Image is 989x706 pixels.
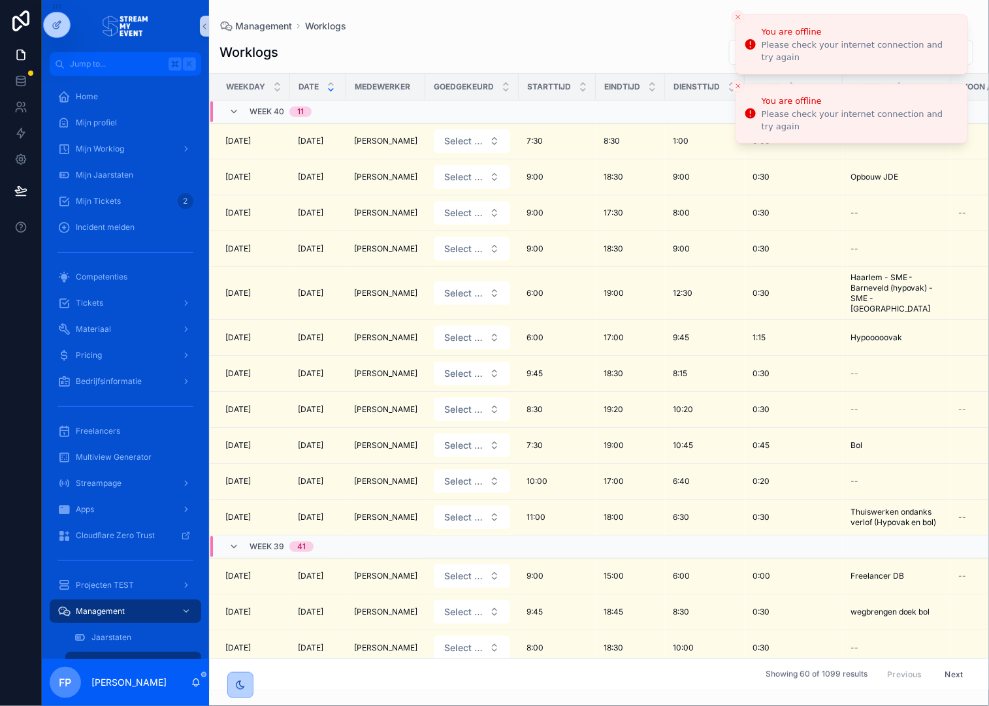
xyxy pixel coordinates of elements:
[50,600,201,623] a: Management
[225,440,251,451] span: [DATE]
[76,478,122,489] span: Streampage
[851,571,904,581] span: Freelancer DB
[444,367,484,380] span: Select a Goedgekeurd
[851,244,858,254] span: --
[762,25,957,39] div: You are offline
[219,43,278,61] h1: Worklogs
[527,208,543,218] span: 9:00
[91,676,167,689] p: [PERSON_NAME]
[604,607,623,617] span: 18:45
[732,10,745,24] button: Close toast
[178,193,193,209] div: 2
[219,20,292,33] a: Management
[673,512,689,522] span: 6:30
[76,324,111,334] span: Materiaal
[225,571,251,581] span: [DATE]
[851,368,858,379] span: --
[50,524,201,547] a: Cloudflare Zero Trust
[354,476,417,487] span: [PERSON_NAME]
[76,350,102,361] span: Pricing
[354,368,417,379] span: [PERSON_NAME]
[604,643,623,653] span: 18:30
[444,287,484,300] span: Select a Goedgekeurd
[604,476,624,487] span: 17:00
[50,189,201,213] a: Mijn Tickets2
[959,512,967,522] span: --
[434,398,510,421] button: Select Button
[753,288,770,298] span: 0:30
[225,404,251,415] span: [DATE]
[959,571,967,581] span: --
[298,440,323,451] span: [DATE]
[250,106,284,117] span: Week 40
[753,607,770,617] span: 0:30
[298,244,323,254] span: [DATE]
[753,512,770,522] span: 0:30
[65,652,201,675] a: Worklogs
[444,511,484,524] span: Select a Goedgekeurd
[434,281,510,305] button: Select Button
[604,244,623,254] span: 18:30
[50,472,201,495] a: Streampage
[851,643,858,653] span: --
[225,208,251,218] span: [DATE]
[225,244,251,254] span: [DATE]
[298,368,323,379] span: [DATE]
[673,244,690,254] span: 9:00
[527,332,543,343] span: 6:00
[76,118,117,128] span: Mijn profiel
[444,605,484,618] span: Select a Goedgekeurd
[762,39,957,63] div: Please check your internet connection and try again
[103,16,148,37] img: App logo
[604,440,624,451] span: 19:00
[354,288,417,298] span: [PERSON_NAME]
[444,206,484,219] span: Select a Goedgekeurd
[851,440,862,451] span: Bol
[50,445,201,469] a: Multiview Generator
[76,452,152,462] span: Multiview Generator
[298,476,323,487] span: [DATE]
[354,607,417,617] span: [PERSON_NAME]
[50,573,201,597] a: Projecten TEST
[444,331,484,344] span: Select a Goedgekeurd
[673,571,690,581] span: 6:00
[225,643,251,653] span: [DATE]
[305,20,346,33] a: Worklogs
[604,288,624,298] span: 19:00
[225,136,251,146] span: [DATE]
[354,571,417,581] span: [PERSON_NAME]
[527,643,543,653] span: 8:00
[354,172,417,182] span: [PERSON_NAME]
[298,643,323,653] span: [DATE]
[226,82,265,92] span: Weekday
[50,370,201,393] a: Bedrijfsinformatie
[527,288,543,298] span: 6:00
[851,172,898,182] span: Opbouw JDE
[434,362,510,385] button: Select Button
[76,426,120,436] span: Freelancers
[76,144,124,154] span: Mijn Worklog
[298,172,323,182] span: [DATE]
[444,439,484,452] span: Select a Goedgekeurd
[434,505,510,529] button: Select Button
[753,332,766,343] span: 1:15
[762,108,957,132] div: Please check your internet connection and try again
[76,606,125,617] span: Management
[444,242,484,255] span: Select a Goedgekeurd
[434,82,494,92] span: Goedgekeurd
[225,368,251,379] span: [DATE]
[354,404,417,415] span: [PERSON_NAME]
[298,208,323,218] span: [DATE]
[225,476,251,487] span: [DATE]
[959,404,967,415] span: --
[434,434,510,457] button: Select Button
[76,91,98,102] span: Home
[354,136,417,146] span: [PERSON_NAME]
[76,298,103,308] span: Tickets
[753,244,770,254] span: 0:30
[851,507,943,528] span: Thuiswerken ondanks verlof (Hypovak en bol)
[225,512,251,522] span: [DATE]
[753,643,770,653] span: 0:30
[50,137,201,161] a: Mijn Worklog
